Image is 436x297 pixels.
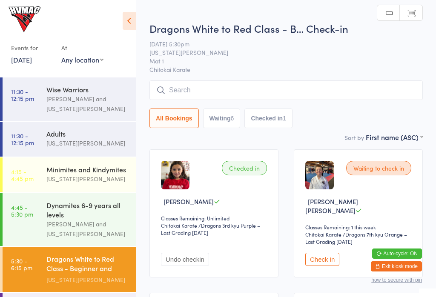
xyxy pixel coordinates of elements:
div: 1 [283,115,286,122]
div: Wise Warriors [46,85,129,94]
a: [DATE] [11,55,32,64]
a: 11:30 -12:15 pmWise Warriors[PERSON_NAME] and [US_STATE][PERSON_NAME] [3,77,136,121]
button: Check in [305,253,339,266]
a: 4:15 -4:45 pmMinimites and Kindymites[US_STATE][PERSON_NAME] [3,157,136,192]
div: Classes Remaining: Unlimited [161,214,270,222]
span: Mat 1 [149,57,410,65]
div: [US_STATE][PERSON_NAME] [46,138,129,148]
time: 11:30 - 12:15 pm [11,132,34,146]
div: Any location [61,55,103,64]
div: First name (ASC) [366,132,423,142]
input: Search [149,80,423,100]
span: / Dragons 7th kyu Orange – Last Grading [DATE] [305,231,407,245]
div: Waiting to check in [346,161,411,175]
div: Classes Remaining: 1 this week [305,223,414,231]
span: [US_STATE][PERSON_NAME] [149,48,410,57]
a: 4:45 -5:30 pmDynamites 6-9 years all levels[PERSON_NAME] and [US_STATE][PERSON_NAME] [3,193,136,246]
span: Chitokai Karate [149,65,423,74]
div: Dragons White to Red Class - Beginner and Intermed... [46,254,129,275]
button: Auto-cycle: ON [372,248,422,259]
img: Hunter Valley Martial Arts Centre Morisset [9,6,40,32]
div: Dynamites 6-9 years all levels [46,200,129,219]
div: [PERSON_NAME] and [US_STATE][PERSON_NAME] [46,219,129,239]
div: Minimites and Kindymites [46,165,129,174]
button: Undo checkin [161,253,209,266]
div: [US_STATE][PERSON_NAME] [46,275,129,285]
time: 4:15 - 4:45 pm [11,168,34,182]
a: 5:30 -6:15 pmDragons White to Red Class - Beginner and Intermed...[US_STATE][PERSON_NAME] [3,247,136,292]
div: [US_STATE][PERSON_NAME] [46,174,129,184]
div: Events for [11,41,53,55]
button: Checked in1 [244,109,293,128]
div: Checked in [222,161,267,175]
button: how to secure with pin [371,277,422,283]
time: 5:30 - 6:15 pm [11,257,32,271]
div: 6 [231,115,234,122]
div: Chitokai Karate [305,231,341,238]
div: Adults [46,129,129,138]
div: At [61,41,103,55]
h2: Dragons White to Red Class - B… Check-in [149,21,423,35]
button: Waiting6 [203,109,241,128]
button: Exit kiosk mode [371,261,422,271]
span: [PERSON_NAME] [PERSON_NAME] [305,197,358,215]
a: 11:30 -12:15 pmAdults[US_STATE][PERSON_NAME] [3,122,136,157]
div: Chitokai Karate [161,222,197,229]
span: [DATE] 5:30pm [149,40,410,48]
time: 11:30 - 12:15 pm [11,88,34,102]
span: [PERSON_NAME] [163,197,214,206]
span: / Dragons 3rd kyu Purple – Last Grading [DATE] [161,222,260,236]
label: Sort by [344,133,364,142]
div: [PERSON_NAME] and [US_STATE][PERSON_NAME] [46,94,129,114]
time: 4:45 - 5:30 pm [11,204,33,217]
img: image1726557550.png [305,161,334,189]
img: image1680302559.png [161,161,189,189]
button: All Bookings [149,109,199,128]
